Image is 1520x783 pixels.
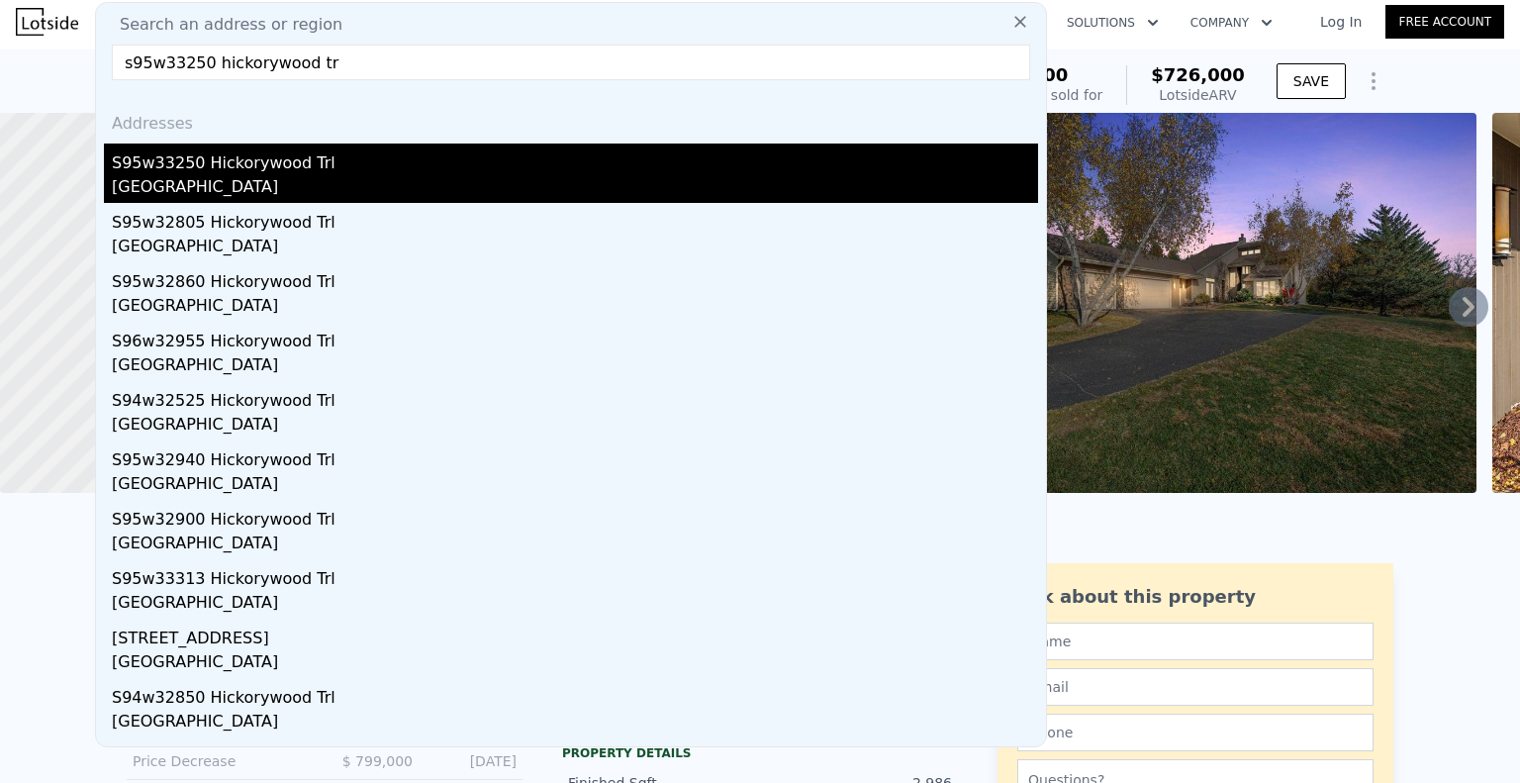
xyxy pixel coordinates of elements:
img: Sale: 152691545 Parcel: 122933425 [905,113,1476,493]
div: S95w32900 Hickorywood Trl [112,500,1038,532]
div: S94w32850 Hickorywood Trl [112,678,1038,710]
div: [GEOGRAPHIC_DATA] [112,650,1038,678]
div: Addresses [104,96,1038,144]
div: [GEOGRAPHIC_DATA] [112,353,1038,381]
span: $ 799,000 [342,753,413,769]
a: Free Account [1385,5,1504,39]
div: S94w32525 Hickorywood Trl [112,381,1038,413]
div: Ask about this property [1017,583,1374,611]
div: S95w33250 Hickorywood Trl [112,144,1038,175]
div: S95w32805 Hickorywood Trl [112,203,1038,235]
div: [GEOGRAPHIC_DATA] [112,591,1038,619]
div: [STREET_ADDRESS] [112,619,1038,650]
button: Company [1175,5,1288,41]
div: [GEOGRAPHIC_DATA] [112,294,1038,322]
div: [GEOGRAPHIC_DATA] [112,472,1038,500]
div: S95w32860 Hickorywood Trl [112,262,1038,294]
button: Show Options [1354,61,1393,101]
div: S96w32955 Hickorywood Trl [112,322,1038,353]
div: [DATE] [428,751,517,771]
div: S95w33313 Hickorywood Trl [112,559,1038,591]
button: SAVE [1277,63,1346,99]
div: Lotside ARV [1151,85,1245,105]
img: Lotside [16,8,78,36]
div: [GEOGRAPHIC_DATA] [112,710,1038,737]
div: Property details [562,745,958,761]
span: Search an address or region [104,13,342,37]
input: Phone [1017,714,1374,751]
div: [GEOGRAPHIC_DATA] [112,175,1038,203]
div: [GEOGRAPHIC_DATA] [112,235,1038,262]
div: S95w32940 Hickorywood Trl [112,440,1038,472]
span: $726,000 [1151,64,1245,85]
input: Name [1017,623,1374,660]
a: Log In [1296,12,1385,32]
div: [GEOGRAPHIC_DATA] [112,532,1038,559]
input: Enter an address, city, region, neighborhood or zip code [112,45,1030,80]
button: Solutions [1051,5,1175,41]
div: Price Decrease [133,751,309,771]
input: Email [1017,668,1374,706]
div: [GEOGRAPHIC_DATA] [112,413,1038,440]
